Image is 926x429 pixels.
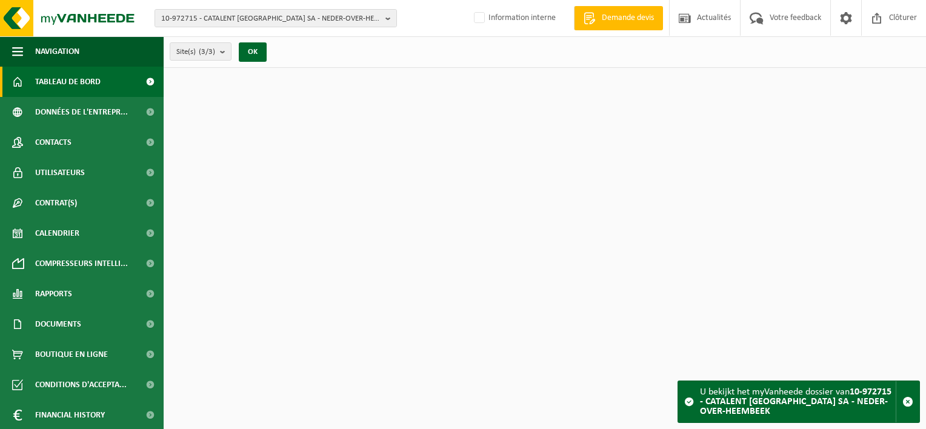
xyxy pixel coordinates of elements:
span: Rapports [35,279,72,309]
span: Site(s) [176,43,215,61]
count: (3/3) [199,48,215,56]
span: Contacts [35,127,72,158]
button: OK [239,42,267,62]
span: Navigation [35,36,79,67]
span: Documents [35,309,81,339]
a: Demande devis [574,6,663,30]
button: Site(s)(3/3) [170,42,232,61]
span: Utilisateurs [35,158,85,188]
label: Information interne [471,9,556,27]
button: 10-972715 - CATALENT [GEOGRAPHIC_DATA] SA - NEDER-OVER-HEEMBEEK [155,9,397,27]
span: Compresseurs intelli... [35,248,128,279]
span: Données de l'entrepr... [35,97,128,127]
span: Boutique en ligne [35,339,108,370]
strong: 10-972715 - CATALENT [GEOGRAPHIC_DATA] SA - NEDER-OVER-HEEMBEEK [700,387,891,416]
div: U bekijkt het myVanheede dossier van [700,381,896,422]
span: Demande devis [599,12,657,24]
span: Calendrier [35,218,79,248]
span: Contrat(s) [35,188,77,218]
span: Tableau de bord [35,67,101,97]
span: 10-972715 - CATALENT [GEOGRAPHIC_DATA] SA - NEDER-OVER-HEEMBEEK [161,10,381,28]
span: Conditions d'accepta... [35,370,127,400]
